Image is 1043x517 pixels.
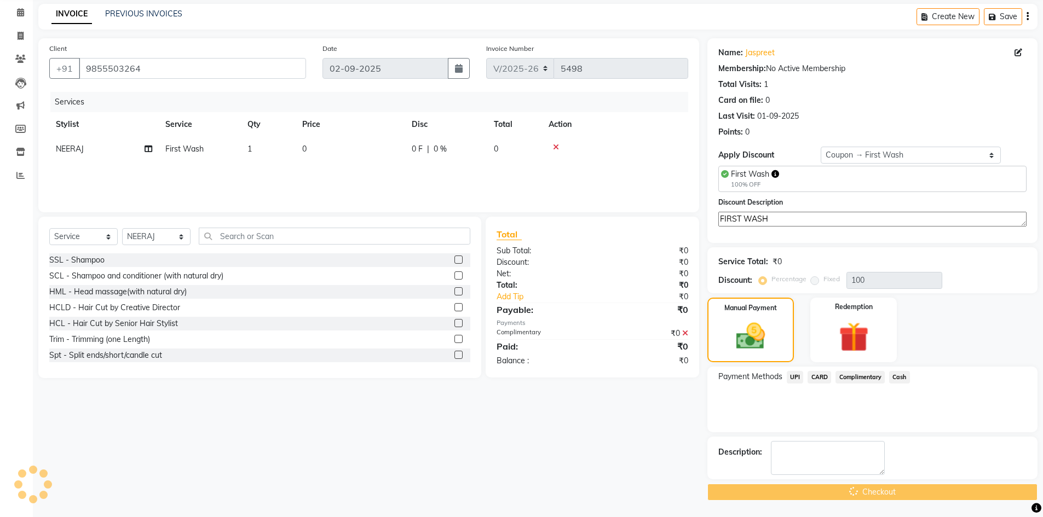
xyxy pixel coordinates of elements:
[427,143,429,155] span: |
[49,58,80,79] button: +91
[49,270,223,282] div: SCL - Shampoo and conditioner (with natural dry)
[757,111,799,122] div: 01-09-2025
[610,291,696,303] div: ₹0
[731,180,779,189] div: 100% OFF
[50,92,696,112] div: Services
[49,302,180,313] div: HCLD - Hair Cut by Creative Director
[488,355,592,367] div: Balance :
[773,256,782,268] div: ₹0
[718,95,763,106] div: Card on file:
[724,303,777,313] label: Manual Payment
[488,268,592,280] div: Net:
[542,112,688,137] th: Action
[49,318,178,329] div: HCL - Hair Cut by Senior Hair Stylist
[405,112,487,137] th: Disc
[889,371,910,384] span: Cash
[49,350,162,361] div: Spt - Split ends/short/candle cut
[199,228,470,245] input: Search or Scan
[835,371,885,384] span: Complimentary
[592,257,696,268] div: ₹0
[718,256,768,268] div: Service Total:
[105,9,182,19] a: PREVIOUS INVOICES
[488,280,592,291] div: Total:
[49,286,187,298] div: HML - Head massage(with natural dry)
[718,63,1027,74] div: No Active Membership
[56,144,84,154] span: NEERAJ
[718,371,782,382] span: Payment Methods
[592,355,696,367] div: ₹0
[488,291,609,303] a: Add Tip
[835,302,873,312] label: Redemption
[494,144,498,154] span: 0
[745,126,750,138] div: 0
[917,8,979,25] button: Create New
[718,63,766,74] div: Membership:
[302,144,307,154] span: 0
[487,112,542,137] th: Total
[497,318,688,328] div: Payments
[49,254,105,266] div: SSL - Shampoo
[718,149,821,161] div: Apply Discount
[49,112,159,137] th: Stylist
[79,58,306,79] input: Search by Name/Mobile/Email/Code
[718,126,743,138] div: Points:
[745,47,775,59] a: Jaspreet
[771,274,806,284] label: Percentage
[592,268,696,280] div: ₹0
[718,111,755,122] div: Last Visit:
[718,275,752,286] div: Discount:
[592,280,696,291] div: ₹0
[592,328,696,339] div: ₹0
[731,169,769,179] span: First Wash
[159,112,241,137] th: Service
[592,245,696,257] div: ₹0
[592,340,696,353] div: ₹0
[718,197,783,207] label: Discount Description
[434,143,447,155] span: 0 %
[49,334,150,345] div: Trim - Trimming (one Length)
[718,446,762,458] div: Description:
[829,318,878,356] img: _gift.svg
[296,112,405,137] th: Price
[165,144,204,154] span: First Wash
[718,79,762,90] div: Total Visits:
[808,371,831,384] span: CARD
[241,112,296,137] th: Qty
[486,44,534,54] label: Invoice Number
[51,4,92,24] a: INVOICE
[412,143,423,155] span: 0 F
[488,257,592,268] div: Discount:
[718,47,743,59] div: Name:
[764,79,768,90] div: 1
[497,229,522,240] span: Total
[488,245,592,257] div: Sub Total:
[727,320,774,353] img: _cash.svg
[488,303,592,316] div: Payable:
[488,328,592,339] div: Complimentary
[247,144,252,154] span: 1
[49,44,67,54] label: Client
[592,303,696,316] div: ₹0
[765,95,770,106] div: 0
[823,274,840,284] label: Fixed
[984,8,1022,25] button: Save
[488,340,592,353] div: Paid:
[787,371,804,384] span: UPI
[322,44,337,54] label: Date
